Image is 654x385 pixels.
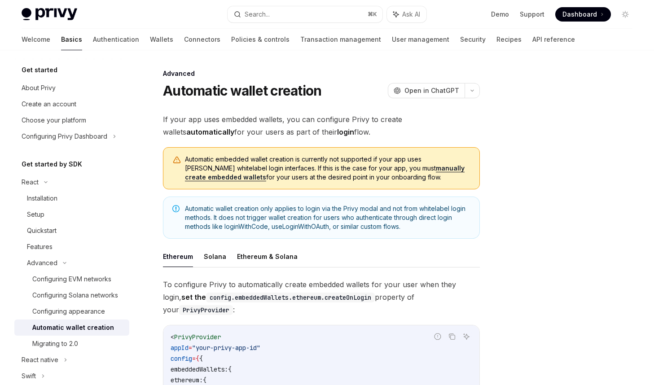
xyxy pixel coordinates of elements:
a: Recipes [496,29,522,50]
a: Policies & controls [231,29,290,50]
div: Quickstart [27,225,57,236]
div: Migrating to 2.0 [32,338,78,349]
a: Transaction management [300,29,381,50]
code: config.embeddedWallets.ethereum.createOnLogin [206,293,375,302]
a: User management [392,29,449,50]
span: Dashboard [562,10,597,19]
div: Create an account [22,99,76,109]
span: { [196,354,199,363]
div: Configuring EVM networks [32,274,111,284]
a: Create an account [14,96,129,112]
span: Ask AI [402,10,420,19]
a: About Privy [14,80,129,96]
span: { [228,365,232,373]
a: Migrating to 2.0 [14,336,129,352]
span: embeddedWallets: [171,365,228,373]
a: Automatic wallet creation [14,319,129,336]
a: Dashboard [555,7,611,22]
span: config [171,354,192,363]
a: Demo [491,10,509,19]
a: Security [460,29,486,50]
span: = [189,344,192,352]
a: Basics [61,29,82,50]
div: Swift [22,371,36,381]
a: Configuring EVM networks [14,271,129,287]
div: Automatic wallet creation [32,322,114,333]
a: Setup [14,206,129,223]
div: Features [27,241,53,252]
span: { [199,354,203,363]
a: Welcome [22,29,50,50]
button: Ask AI [461,331,472,342]
a: Features [14,239,129,255]
span: ethereum: [171,376,203,384]
svg: Note [172,205,180,212]
strong: set the [181,293,375,302]
img: light logo [22,8,77,21]
a: Quickstart [14,223,129,239]
button: Solana [204,246,226,267]
span: To configure Privy to automatically create embedded wallets for your user when they login, proper... [163,278,480,316]
a: Support [520,10,544,19]
button: Copy the contents from the code block [446,331,458,342]
span: Open in ChatGPT [404,86,459,95]
button: Open in ChatGPT [388,83,465,98]
div: Choose your platform [22,115,86,126]
a: Wallets [150,29,173,50]
h5: Get started by SDK [22,159,82,170]
h1: Automatic wallet creation [163,83,321,99]
div: Setup [27,209,44,220]
span: { [203,376,206,384]
h5: Get started [22,65,57,75]
span: PrivyProvider [174,333,221,341]
strong: automatically [186,127,234,136]
a: Configuring Solana networks [14,287,129,303]
a: Connectors [184,29,220,50]
div: Configuring Solana networks [32,290,118,301]
span: = [192,354,196,363]
span: appId [171,344,189,352]
span: Automatic embedded wallet creation is currently not supported if your app uses [PERSON_NAME] whit... [185,155,470,182]
div: Advanced [27,258,57,268]
button: Ask AI [387,6,426,22]
button: Report incorrect code [432,331,443,342]
button: Ethereum & Solana [237,246,298,267]
div: Configuring appearance [32,306,105,317]
strong: login [337,127,354,136]
div: Search... [245,9,270,20]
a: Installation [14,190,129,206]
code: PrivyProvider [179,305,233,315]
button: Toggle dark mode [618,7,632,22]
span: < [171,333,174,341]
a: API reference [532,29,575,50]
svg: Warning [172,156,181,165]
button: Search...⌘K [228,6,382,22]
span: ⌘ K [368,11,377,18]
div: React [22,177,39,188]
span: "your-privy-app-id" [192,344,260,352]
a: Choose your platform [14,112,129,128]
div: Configuring Privy Dashboard [22,131,107,142]
div: Installation [27,193,57,204]
a: Authentication [93,29,139,50]
div: Advanced [163,69,480,78]
button: Ethereum [163,246,193,267]
span: If your app uses embedded wallets, you can configure Privy to create wallets for your users as pa... [163,113,480,138]
div: About Privy [22,83,56,93]
div: React native [22,354,58,365]
span: Automatic wallet creation only applies to login via the Privy modal and not from whitelabel login... [185,204,470,231]
a: Configuring appearance [14,303,129,319]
